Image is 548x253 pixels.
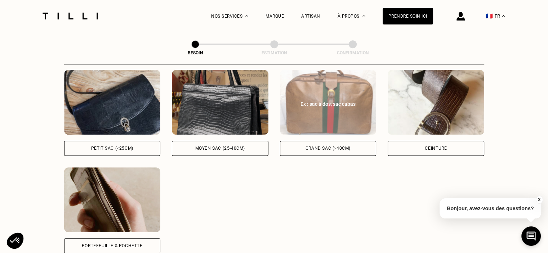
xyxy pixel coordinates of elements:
img: Tilli retouche votre Grand sac (>40cm) [280,70,377,135]
img: Logo du service de couturière Tilli [40,13,101,19]
img: Tilli retouche votre Petit sac (<25cm) [64,70,161,135]
div: Ex : sac à dos, sac cabas [288,100,369,108]
div: Petit sac (<25cm) [91,146,133,150]
div: Confirmation [317,50,389,55]
img: icône connexion [456,12,465,21]
div: Estimation [238,50,310,55]
img: Menu déroulant [245,15,248,17]
a: Artisan [301,14,320,19]
span: 🇫🇷 [486,13,493,19]
img: Menu déroulant à propos [362,15,365,17]
button: X [535,196,543,204]
img: Tilli retouche votre Portefeuille & Pochette [64,167,161,232]
a: Prendre soin ici [383,8,433,24]
p: Bonjour, avez-vous des questions? [440,198,541,218]
div: Besoin [159,50,231,55]
div: Portefeuille & Pochette [82,244,143,248]
div: Moyen sac (25-40cm) [195,146,245,150]
a: Marque [266,14,284,19]
div: Grand sac (>40cm) [306,146,351,150]
img: Tilli retouche votre Moyen sac (25-40cm) [172,70,268,135]
img: menu déroulant [502,15,505,17]
div: Ceinture [425,146,447,150]
img: Tilli retouche votre Ceinture [388,70,484,135]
